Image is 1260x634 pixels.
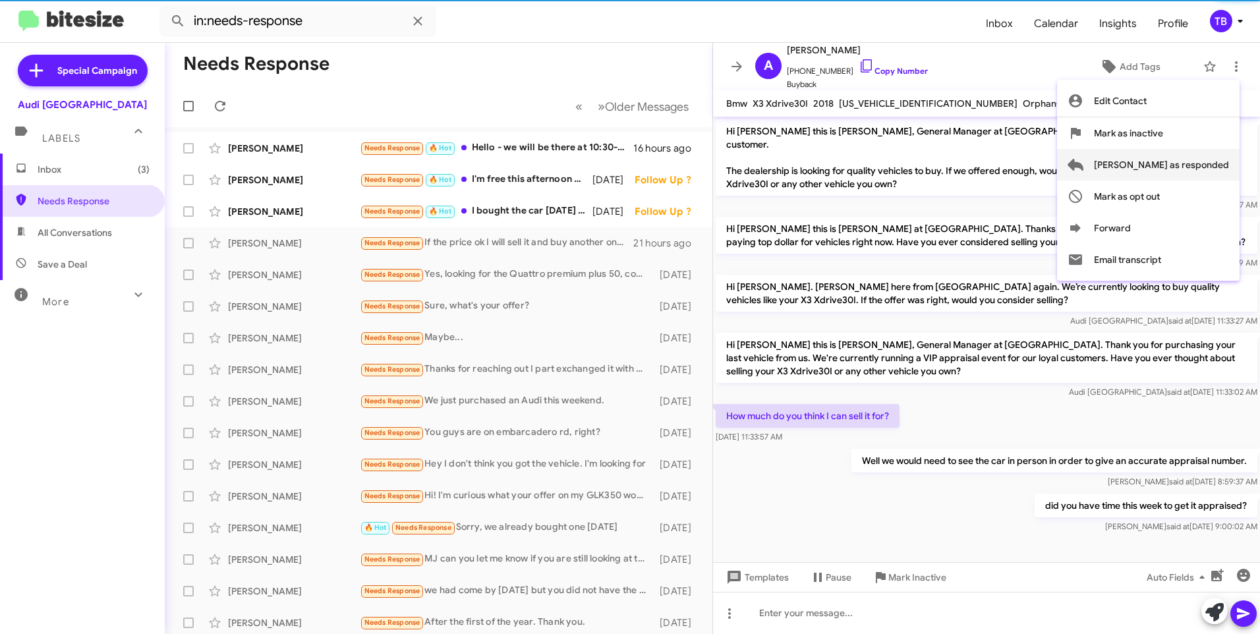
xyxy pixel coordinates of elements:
[1094,85,1147,117] span: Edit Contact
[1057,244,1240,275] button: Email transcript
[1094,149,1229,181] span: [PERSON_NAME] as responded
[1094,181,1160,212] span: Mark as opt out
[1057,212,1240,244] button: Forward
[1094,117,1163,149] span: Mark as inactive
